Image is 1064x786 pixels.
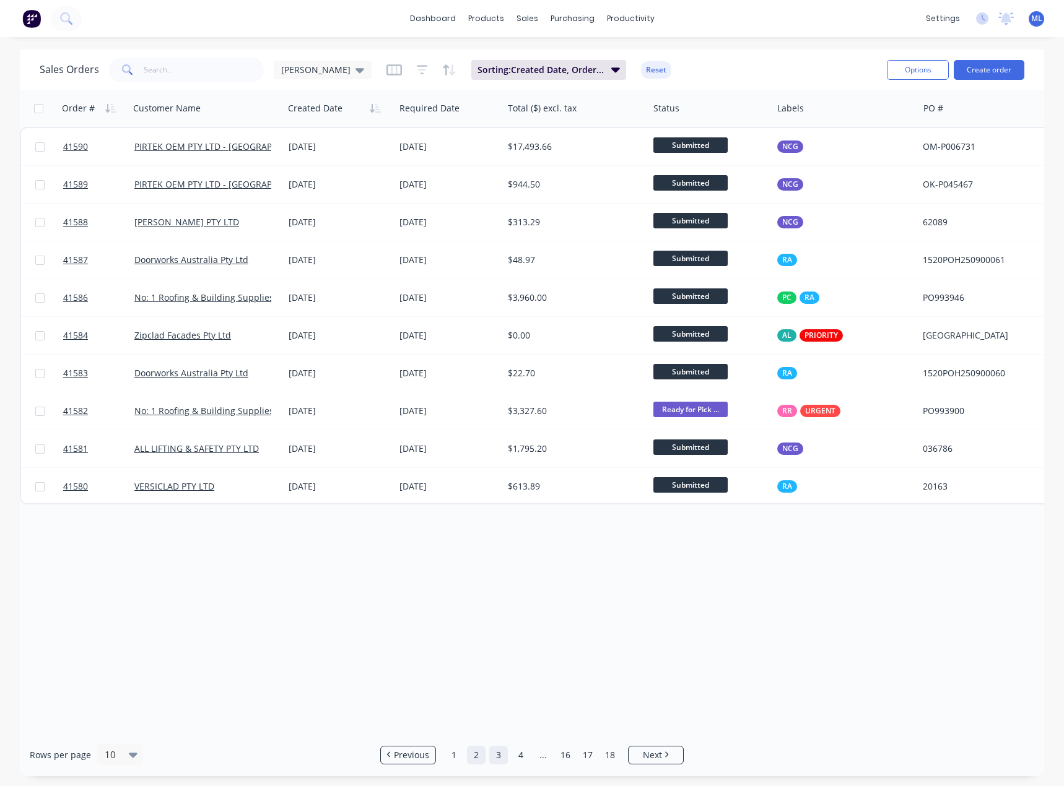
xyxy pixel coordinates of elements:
[134,405,274,417] a: No: 1 Roofing & Building Supplies
[923,178,1041,191] div: OK-P045467
[134,480,214,492] a: VERSICLAD PTY LTD
[782,292,791,304] span: PC
[394,749,429,761] span: Previous
[375,746,689,764] ul: Pagination
[63,468,134,505] a: 41580
[782,405,792,417] span: RR
[805,292,814,304] span: RA
[782,216,798,228] span: NCG
[923,140,1041,153] div: OM-P006731
[399,102,460,114] div: Required Date
[399,254,498,266] div: [DATE]
[289,254,390,266] div: [DATE]
[653,402,728,417] span: Ready for Pick ...
[653,175,728,191] span: Submitted
[63,166,134,203] a: 41589
[134,140,314,152] a: PIRTEK OEM PTY LTD - [GEOGRAPHIC_DATA]
[63,140,88,153] span: 41590
[289,329,390,342] div: [DATE]
[508,329,637,342] div: $0.00
[289,140,390,153] div: [DATE]
[399,178,498,191] div: [DATE]
[281,63,351,76] span: [PERSON_NAME]
[63,367,88,379] span: 41583
[782,254,792,266] span: RA
[134,443,259,454] a: ALL LIFTING & SAFETY PTY LTD
[289,367,390,379] div: [DATE]
[923,329,1041,342] div: [GEOGRAPHIC_DATA]
[601,9,661,28] div: productivity
[782,178,798,191] span: NCG
[63,204,134,241] a: 41588
[399,292,498,304] div: [DATE]
[399,405,498,417] div: [DATE]
[923,216,1041,228] div: 62089
[289,292,390,304] div: [DATE]
[782,329,791,342] span: AL
[63,392,134,430] a: 41582
[399,329,498,342] div: [DATE]
[512,746,530,764] a: Page 4
[144,58,264,82] input: Search...
[508,292,637,304] div: $3,960.00
[923,443,1041,455] div: 036786
[777,367,797,379] button: RA
[510,9,544,28] div: sales
[782,480,792,493] span: RA
[777,178,803,191] button: NCG
[399,216,498,228] div: [DATE]
[63,279,134,316] a: 41586
[63,355,134,392] a: 41583
[289,480,390,493] div: [DATE]
[133,102,201,114] div: Customer Name
[653,288,728,304] span: Submitted
[508,443,637,455] div: $1,795.20
[782,367,792,379] span: RA
[62,102,95,114] div: Order #
[777,480,797,493] button: RA
[63,292,88,304] span: 41586
[629,749,683,761] a: Next page
[777,443,803,455] button: NCG
[508,216,637,228] div: $313.29
[289,443,390,455] div: [DATE]
[63,128,134,165] a: 41590
[467,746,486,764] a: Page 2
[134,216,239,228] a: [PERSON_NAME] PTY LTD
[920,9,966,28] div: settings
[887,60,949,80] button: Options
[445,746,463,764] a: Page 1
[508,480,637,493] div: $613.89
[782,140,798,153] span: NCG
[923,480,1041,493] div: 20163
[289,178,390,191] div: [DATE]
[489,746,508,764] a: Page 3 is your current page
[653,477,728,493] span: Submitted
[777,329,843,342] button: ALPRIORITY
[381,749,435,761] a: Previous page
[923,367,1041,379] div: 1520POH250900060
[782,443,798,455] span: NCG
[508,367,637,379] div: $22.70
[63,329,88,342] span: 41584
[288,102,342,114] div: Created Date
[63,430,134,467] a: 41581
[289,405,390,417] div: [DATE]
[40,64,99,76] h1: Sales Orders
[653,251,728,266] span: Submitted
[63,216,88,228] span: 41588
[399,443,498,455] div: [DATE]
[777,102,804,114] div: Labels
[923,405,1041,417] div: PO993900
[653,137,728,153] span: Submitted
[134,329,231,341] a: Zipclad Facades Pty Ltd
[954,60,1024,80] button: Create order
[653,439,728,455] span: Submitted
[653,364,728,379] span: Submitted
[63,405,88,417] span: 41582
[30,749,91,761] span: Rows per page
[601,746,619,764] a: Page 18
[399,367,498,379] div: [DATE]
[643,749,662,761] span: Next
[508,254,637,266] div: $48.97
